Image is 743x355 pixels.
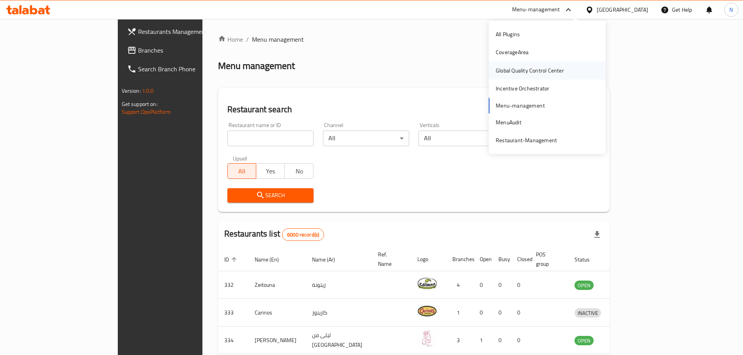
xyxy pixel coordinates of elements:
td: Carinos [248,299,306,327]
span: Menu management [252,35,304,44]
label: Upsell [233,155,247,161]
span: All [231,166,253,177]
span: Branches [138,46,236,55]
td: كارينوز [306,299,372,327]
span: Name (Ar) [312,255,345,264]
span: N [729,5,733,14]
li: / [246,35,249,44]
div: CoverageArea [496,48,528,57]
span: Restaurants Management [138,27,236,36]
th: Busy [492,247,511,271]
img: Leila Min Lebnan [417,329,437,348]
div: Global Quality Control Center [496,66,564,75]
span: Version: [122,86,141,96]
span: INACTIVE [575,309,601,318]
td: 0 [511,271,530,299]
td: زيتونة [306,271,372,299]
td: 0 [492,271,511,299]
span: OPEN [575,336,594,345]
td: 0 [473,299,492,327]
span: Status [575,255,600,264]
div: Incentive Orchestrator [496,84,549,93]
span: Get support on: [122,99,158,109]
th: Closed [511,247,530,271]
span: OPEN [575,281,594,290]
td: 4 [446,271,473,299]
td: 0 [492,299,511,327]
div: Restaurant-Management [496,136,557,145]
td: Zeitouna [248,271,306,299]
td: 0 [511,327,530,354]
div: All [323,131,409,146]
img: Carinos [417,301,437,321]
h2: Restaurants list [224,228,325,241]
td: 1 [473,327,492,354]
a: Branches [121,41,242,60]
span: Name (En) [255,255,289,264]
span: Ref. Name [378,250,402,268]
button: Search [227,188,314,203]
a: Support.OpsPlatform [122,107,171,117]
div: All Plugins [496,30,520,39]
td: [PERSON_NAME] [248,327,306,354]
div: Export file [588,225,606,244]
td: 1 [446,299,473,327]
th: Logo [411,247,446,271]
span: Search Branch Phone [138,64,236,74]
input: Search for restaurant name or ID.. [227,131,314,146]
div: Total records count [282,228,324,241]
span: ID [224,255,239,264]
span: POS group [536,250,559,268]
th: Branches [446,247,473,271]
span: 6000 record(s) [282,231,324,238]
th: Open [473,247,492,271]
span: Search [234,191,307,200]
div: MenuAudit [496,118,521,127]
div: Menu-management [512,5,560,14]
td: 0 [511,299,530,327]
span: 1.0.0 [142,86,154,96]
td: 0 [492,327,511,354]
img: Zeitouna [417,274,437,293]
span: Yes [259,166,282,177]
div: [GEOGRAPHIC_DATA] [597,5,648,14]
div: OPEN [575,336,594,345]
nav: breadcrumb [218,35,610,44]
h2: Menu management [218,60,295,72]
button: All [227,163,256,179]
a: Restaurants Management [121,22,242,41]
span: No [288,166,310,177]
td: ليلى من [GEOGRAPHIC_DATA] [306,327,372,354]
button: Yes [256,163,285,179]
button: No [284,163,313,179]
td: 0 [473,271,492,299]
div: All [418,131,505,146]
h2: Restaurant search [227,104,601,115]
td: 3 [446,327,473,354]
a: Search Branch Phone [121,60,242,78]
